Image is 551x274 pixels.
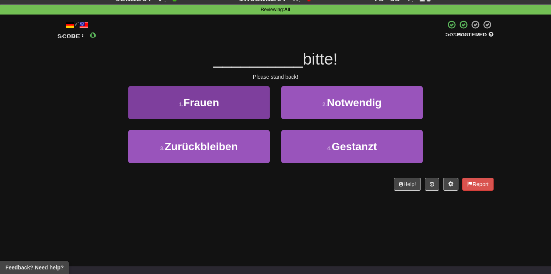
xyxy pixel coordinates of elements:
small: 1 . [179,101,183,107]
span: 0 [90,30,96,40]
button: Round history (alt+y) [425,178,439,191]
div: Mastered [445,31,494,38]
span: __________ [214,50,303,68]
button: Report [462,178,494,191]
small: 4 . [327,145,332,151]
small: 2 . [323,101,327,107]
strong: All [284,7,290,12]
button: 1.Frauen [128,86,270,119]
span: Gestanzt [332,141,377,152]
span: Zurückbleiben [165,141,238,152]
div: Please stand back! [57,73,494,81]
span: Notwendig [327,97,381,109]
span: Open feedback widget [5,264,64,271]
button: 4.Gestanzt [281,130,423,163]
button: 2.Notwendig [281,86,423,119]
button: 3.Zurückbleiben [128,130,270,163]
span: 50 % [445,31,457,37]
span: Score: [57,33,85,39]
span: Frauen [183,97,219,109]
span: bitte! [303,50,337,68]
button: Help! [394,178,421,191]
div: / [57,20,96,29]
small: 3 . [160,145,165,151]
